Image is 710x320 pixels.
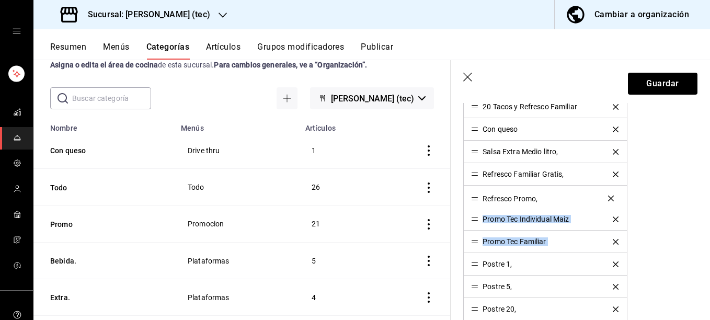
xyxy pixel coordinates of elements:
strong: Para cambios generales, ve a “Organización”. [214,61,367,69]
button: Promo [50,219,155,230]
div: Promo Tec Individual Maiz [483,215,569,223]
button: [PERSON_NAME] (tec) [310,87,434,109]
button: delete [605,104,626,110]
span: [PERSON_NAME] (tec) [331,94,414,104]
button: delete [605,216,626,222]
div: Postre 20, [483,305,516,313]
button: delete [605,149,626,155]
button: delete [605,261,626,267]
button: Resumen [50,42,86,60]
button: delete [605,239,626,245]
td: 4 [299,279,378,316]
span: Plataformas [188,294,286,301]
button: delete [605,306,626,312]
td: 5 [299,242,378,279]
button: actions [423,145,434,156]
button: Grupos modificadores [257,42,344,60]
div: Postre 1, [483,260,512,268]
button: delete [605,127,626,132]
button: Extra. [50,292,155,303]
button: actions [423,182,434,193]
div: 20 Tacos y Refresco Familiar [483,103,577,110]
span: Drive thru [188,147,286,154]
button: Artículos [206,42,241,60]
span: Promocion [188,220,286,227]
td: 26 [299,169,378,205]
div: Con queso [483,125,518,133]
button: actions [423,219,434,230]
td: 1 [299,132,378,169]
h3: Sucursal: [PERSON_NAME] (tec) [79,8,210,21]
th: Nombre [33,118,175,132]
button: open drawer [13,27,21,36]
div: Postre 5, [483,283,512,290]
button: Categorías [146,42,190,60]
span: Plataformas [188,257,286,265]
input: Buscar categoría [72,88,151,109]
button: Guardar [628,73,697,95]
button: Menús [103,42,129,60]
td: 21 [299,205,378,242]
span: Todo [188,184,286,191]
div: Cambiar a organización [594,7,689,22]
div: navigation tabs [50,42,710,60]
button: Con queso [50,145,155,156]
button: delete [605,172,626,177]
div: Promo Tec Familiar [483,238,546,245]
div: Refresco Familiar Gratis, [483,170,564,178]
button: delete [605,284,626,290]
div: de esta sucursal. [50,60,434,71]
button: Todo [50,182,155,193]
button: actions [423,256,434,266]
button: actions [423,292,434,303]
button: Publicar [361,42,393,60]
th: Artículos [299,118,378,132]
button: Bebida. [50,256,155,266]
strong: Asigna o edita el área de cocina [50,61,158,69]
th: Menús [175,118,299,132]
div: Salsa Extra Medio litro, [483,148,558,155]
